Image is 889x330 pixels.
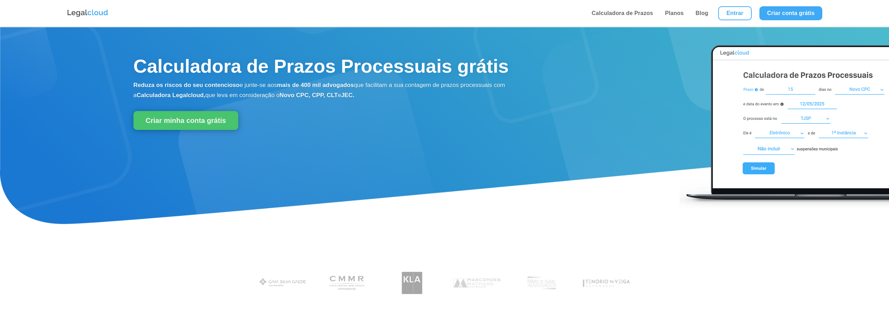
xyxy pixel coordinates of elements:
img: Logo da Legalcloud [67,9,109,18]
b: Calculadora Legalcloud, [137,92,205,98]
a: Entrar [718,6,752,20]
img: Koury Lopes Advogados [385,268,439,298]
span: Calculadora de Prazos Processuais grátis [133,56,509,76]
img: Marcondes Machado Advogados utilizam a Legalcloud [450,268,504,298]
a: Calculadora de Prazos Processuais Legalcloud [679,204,889,210]
a: Criar conta grátis [759,6,822,20]
a: Criar minha conta grátis [133,111,238,130]
img: Calculadora de Prazos Processuais Legalcloud [679,38,889,209]
b: mais de 400 mil advogados [277,82,354,88]
b: Novo CPC, CPP, CLT [279,92,338,98]
b: JEC. [341,92,354,98]
b: Reduza os riscos do seu contencioso [133,82,240,88]
img: Gaia Silva Gaede Advogados Associados [256,268,309,298]
img: Costa Martins Meira Rinaldi Advogados [321,268,374,298]
p: e junte-se aos que facilitam a sua contagem de prazos processuais com a que leva em consideração o e [133,80,533,101]
img: Profissionais do escritório Melo e Isaac Advogados utilizam a Legalcloud [515,268,568,298]
img: Tenório da Veiga Advogados [580,268,633,298]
